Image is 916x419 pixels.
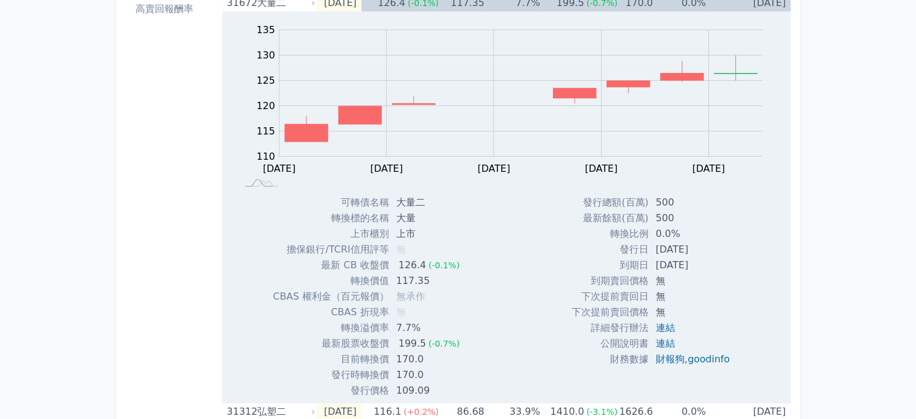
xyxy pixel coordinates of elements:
td: [DATE] [649,242,740,257]
td: 公開說明書 [572,336,649,351]
g: Series [285,55,757,142]
tspan: 130 [257,49,275,61]
td: 轉換溢價率 [273,320,388,336]
td: 上市櫃別 [273,226,388,242]
span: 無 [396,306,406,318]
td: [DATE] [649,257,740,273]
td: 詳細發行辦法 [572,320,649,336]
span: 無承作 [396,291,425,302]
td: 117.35 [389,273,469,289]
td: 最新股票收盤價 [273,336,388,351]
td: 最新 CB 收盤價 [273,257,388,273]
td: 目前轉換價 [273,351,388,367]
tspan: [DATE] [585,163,617,174]
td: 無 [649,304,740,320]
td: 下次提前賣回日 [572,289,649,304]
td: 500 [649,195,740,210]
td: 170.0 [389,351,469,367]
td: CBAS 權利金（百元報價） [273,289,388,304]
a: 連結 [656,338,675,349]
td: 無 [649,289,740,304]
td: 7.7% [389,320,469,336]
td: CBAS 折現率 [273,304,388,320]
span: 無 [396,244,406,255]
td: 到期賣回價格 [572,273,649,289]
span: (-0.7%) [428,339,460,348]
a: 連結 [656,322,675,333]
tspan: 120 [257,100,275,112]
td: , [649,351,740,367]
td: 可轉債名稱 [273,195,388,210]
tspan: 110 [257,151,275,162]
td: 轉換標的名稱 [273,210,388,226]
td: 上市 [389,226,469,242]
tspan: [DATE] [263,163,295,174]
td: 發行總額(百萬) [572,195,649,210]
td: 無 [649,273,740,289]
span: (-3.1%) [587,407,618,417]
td: 到期日 [572,257,649,273]
td: 最新餘額(百萬) [572,210,649,226]
td: 財務數據 [572,351,649,367]
li: 高賣回報酬率 [131,2,217,16]
td: 170.0 [389,367,469,383]
td: 發行時轉換價 [273,367,388,383]
div: 199.5 [396,336,429,351]
td: 大量 [389,210,469,226]
td: 轉換價值 [273,273,388,289]
td: 發行日 [572,242,649,257]
td: 發行價格 [273,383,388,399]
td: 0.0% [649,226,740,242]
tspan: [DATE] [370,163,403,174]
td: 擔保銀行/TCRI信用評等 [273,242,388,257]
td: 500 [649,210,740,226]
a: goodinfo [688,353,730,365]
td: 109.09 [389,383,469,399]
tspan: 135 [257,24,275,36]
tspan: 115 [257,125,275,137]
td: 大量二 [389,195,469,210]
span: (-0.1%) [428,260,460,270]
td: 轉換比例 [572,226,649,242]
a: 財報狗 [656,353,685,365]
tspan: [DATE] [692,163,724,174]
g: Chart [250,24,780,174]
tspan: [DATE] [478,163,510,174]
span: (+0.2%) [403,407,438,417]
tspan: 125 [257,75,275,86]
td: 下次提前賣回價格 [572,304,649,320]
div: 126.4 [396,257,429,273]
